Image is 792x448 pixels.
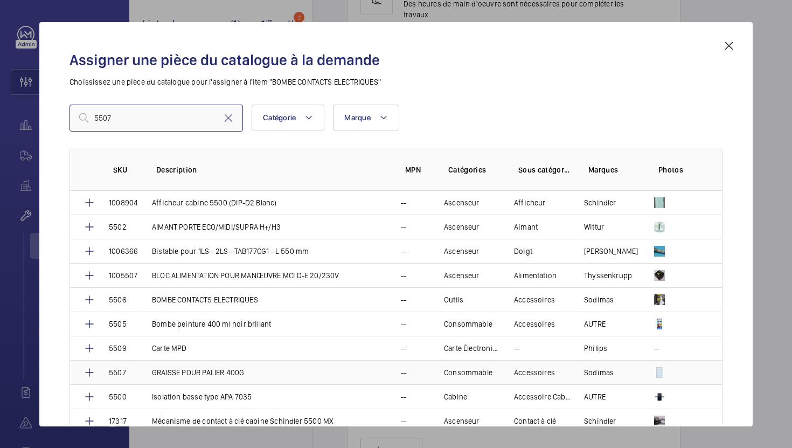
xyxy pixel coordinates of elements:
p: [PERSON_NAME] [584,246,638,257]
h2: Assigner une pièce du catalogue à la demande [70,50,722,70]
p: 5500 [109,391,127,402]
p: Afficheur cabine 5500 (DIP-D2 Blanc) [152,197,277,208]
p: Alimentation [514,270,557,281]
button: Catégorie [252,105,324,130]
p: Description [156,164,388,175]
p: Aimant [514,222,538,232]
p: BLOC ALIMENTATION POUR MANŒUVRE MCI D-E 20/230V [152,270,339,281]
img: UG8Ebi8b9Tz1NvJKVcKMggQVRTB7J--Ux5CMhTkd9zrXpCqg.png [654,270,665,281]
p: SKU [113,164,139,175]
p: Thyssenkrupp [584,270,632,281]
p: -- [401,246,406,257]
p: Photos [658,164,700,175]
img: duF7vqsXDNmPAnWND3FHsC26d0vJhTC_7Xu6snJU9SrCZTFr.png [654,319,665,329]
p: Choississez une pièce du catalogue pour l'assigner à l'item "BOMBE CONTACTS ELECTRIQUES" [70,77,722,87]
p: MPN [405,164,431,175]
p: 5507 [109,367,126,378]
p: 5506 [109,294,127,305]
p: Afficheur [514,197,546,208]
p: 1006366 [109,246,138,257]
img: Gqkze2nZ715fQmJ4f1DpXLlLqRPspKQWQVYdejcrLTFxR6kc.jpeg [654,391,665,402]
p: Schindler [584,416,616,426]
p: Ascenseur [444,416,480,426]
p: -- [654,343,659,354]
p: Accessoires [514,367,555,378]
p: Wittur [584,222,604,232]
p: Consommable [444,367,492,378]
p: Accessoire Cabine [514,391,571,402]
p: Ascenseur [444,222,480,232]
img: XTWjM3c-GnqcpAQWx12HPwWbdANzc1IvsTTubSeN9xgDq3Hi.png [654,246,665,257]
p: Accessoires [514,294,555,305]
p: AUTRE [584,391,606,402]
img: 9JNqphf5cEmeqbg0BwfjG50-qvHnr2E5Im8X_THviVP6b3_I.png [654,416,665,426]
p: Catégories [448,164,501,175]
p: Consommable [444,319,492,329]
p: Isolation basse type APA 7035 [152,391,252,402]
p: Cabine [444,391,467,402]
span: Marque [344,113,371,122]
p: AUTRE [584,319,606,329]
p: -- [401,391,406,402]
p: Carte MPD [152,343,187,354]
p: Outils [444,294,463,305]
p: Mécanisme de contact à clé cabine Schindler 5500 MX [152,416,334,426]
p: Sodimas [584,294,614,305]
p: Ascenseur [444,197,480,208]
p: -- [401,270,406,281]
p: Schindler [584,197,616,208]
p: Marques [588,164,641,175]
p: Ascenseur [444,246,480,257]
p: Bombe peinture 400 ml noir brillant [152,319,271,329]
p: Bistable pour 1LS - 2LS - TAB177CG1 - L 550 mm [152,246,309,257]
p: 5509 [109,343,127,354]
p: 5505 [109,319,127,329]
p: Sous catégories [518,164,571,175]
p: Ascenseur [444,270,480,281]
p: 1008904 [109,197,138,208]
input: Find a part [70,105,243,132]
p: Doigt [514,246,532,257]
img: ESYN_V1ekb0nhhlFcaO3Xl-t3Mh_rpQYHyK3Z64pMJa4TphB.png [654,367,665,378]
p: -- [401,294,406,305]
img: WHophAVU--2dMkqY9I-QniLUlRCkJRM2TF--QTT0XAkYPB-o.jpeg [654,294,665,305]
p: -- [401,319,406,329]
p: 1005507 [109,270,137,281]
p: Philips [584,343,607,354]
p: AIMANT PORTE ECO/MIDI/SUPRA H+/H3 [152,222,281,232]
p: -- [401,343,406,354]
p: GRAISSE POUR PALIER 400G [152,367,244,378]
p: Carte Électronique [444,343,501,354]
p: -- [401,197,406,208]
img: kH-t1wn9aSB5SnIBl8tiYpIMV7XP4LBrq-fnx7G3M_Vd_b6t.png [654,197,665,208]
button: Marque [333,105,399,130]
img: 6ZuYTkpj45dc79YFb8rr1gsWGyetIAfmQqyySUGYscw5j2fP.png [654,222,665,232]
span: Catégorie [263,113,296,122]
p: Sodimas [584,367,614,378]
p: 5502 [109,222,127,232]
p: -- [514,343,519,354]
p: -- [401,367,406,378]
p: 17317 [109,416,127,426]
p: Contact à clé [514,416,556,426]
p: Accessoires [514,319,555,329]
p: -- [401,222,406,232]
p: BOMBE CONTACTS ELECTRIQUES [152,294,258,305]
p: -- [401,416,406,426]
